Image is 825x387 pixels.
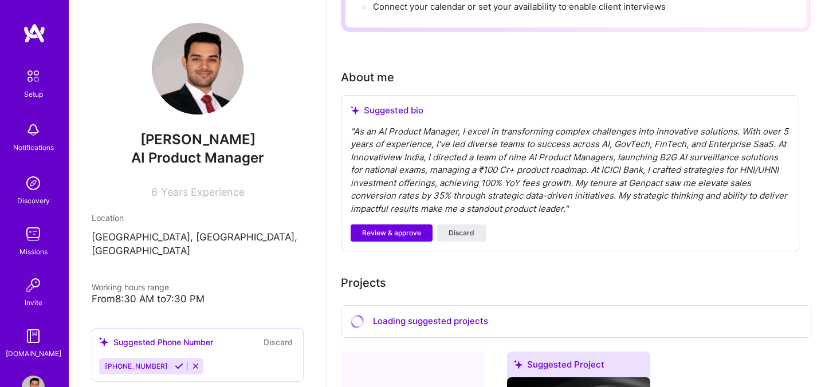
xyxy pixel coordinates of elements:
img: setup [21,64,45,88]
div: [DOMAIN_NAME] [6,347,61,360]
span: Years Experience [161,186,245,198]
i: icon SuggestedTeams [99,337,109,347]
div: Suggested Phone Number [99,336,213,348]
div: Missions [19,246,48,258]
i: Reject [191,362,200,370]
div: Discovery [17,195,50,207]
img: Invite [22,274,45,297]
img: bell [22,119,45,141]
div: Location [92,212,304,224]
div: Suggested Project [507,352,650,382]
img: guide book [22,325,45,347]
i: icon CircleLoadingViolet [350,315,364,329]
span: Discard [449,228,474,238]
span: AI Product Manager [131,149,264,166]
span: Working hours range [92,282,169,292]
img: User Avatar [152,23,243,114]
span: [PHONE_NUMBER] [105,362,168,370]
button: Discard [437,224,486,242]
button: Review & approve [351,224,433,242]
p: [GEOGRAPHIC_DATA], [GEOGRAPHIC_DATA], [GEOGRAPHIC_DATA] [92,231,304,258]
img: teamwork [22,223,45,246]
div: Notifications [13,141,54,153]
div: About me [341,69,394,86]
div: Suggested bio [351,105,789,116]
img: logo [23,23,46,44]
span: [PERSON_NAME] [92,131,304,148]
img: discovery [22,172,45,195]
div: Invite [25,297,42,309]
span: 6 [151,186,158,198]
button: Discard [260,335,296,349]
div: From 8:30 AM to 7:30 PM [92,293,304,305]
i: Accept [175,362,183,370]
div: Loading suggested projects [341,305,811,338]
i: icon SuggestedTeams [351,106,359,114]
div: Setup [24,88,43,100]
span: Connect your calendar or set your availability to enable client interviews [373,1,666,12]
div: Add projects you've worked on [341,274,386,291]
div: " As an AI Product Manager, I excel in transforming complex challenges into innovative solutions.... [351,125,789,216]
i: icon SuggestedTeams [514,360,522,369]
span: Review & approve [362,228,421,238]
div: Projects [341,274,386,291]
